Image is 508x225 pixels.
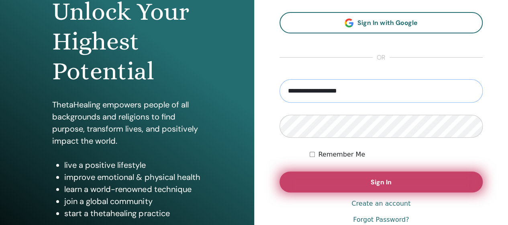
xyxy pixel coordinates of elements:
[353,215,409,225] a: Forgot Password?
[64,159,202,171] li: live a positive lifestyle
[280,171,483,192] button: Sign In
[373,53,390,62] span: or
[64,195,202,207] li: join a global community
[52,99,202,147] p: ThetaHealing empowers people of all backgrounds and religions to find purpose, transform lives, a...
[318,150,365,159] label: Remember Me
[64,171,202,183] li: improve emotional & physical health
[310,150,483,159] div: Keep me authenticated indefinitely or until I manually logout
[371,178,392,186] span: Sign In
[64,207,202,219] li: start a thetahealing practice
[280,12,483,33] a: Sign In with Google
[351,199,410,208] a: Create an account
[357,19,417,27] span: Sign In with Google
[64,183,202,195] li: learn a world-renowned technique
